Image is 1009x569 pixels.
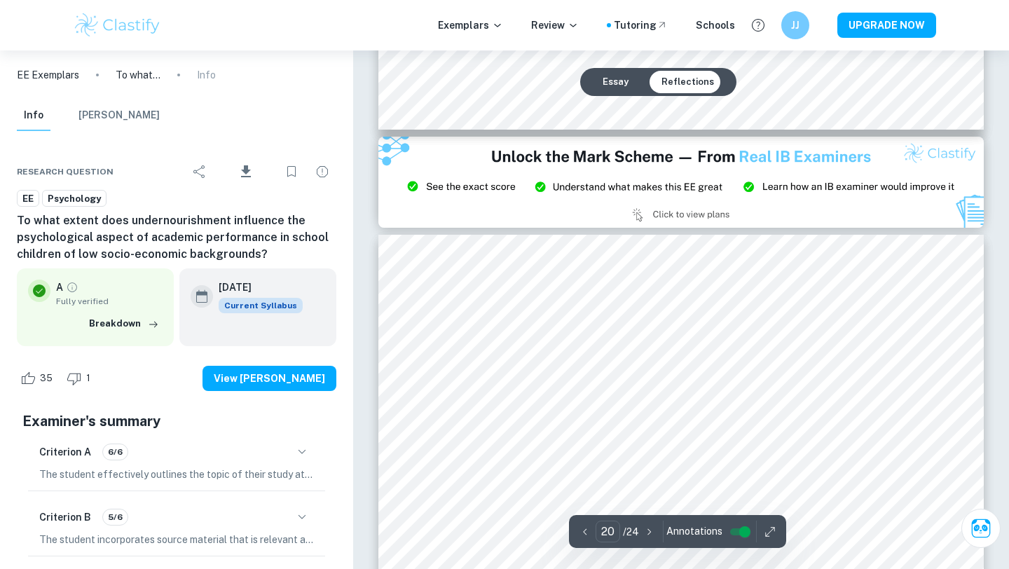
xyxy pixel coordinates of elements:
h6: Criterion B [39,509,91,525]
p: The student incorporates source material that is relevant and appropriate to the posed research q... [39,532,314,547]
a: Psychology [42,190,107,207]
button: Ask Clai [961,509,1001,548]
span: 1 [78,371,98,385]
h5: Examiner's summary [22,411,331,432]
span: Research question [17,165,114,178]
h6: [DATE] [219,280,291,295]
span: Current Syllabus [219,298,303,313]
p: Info [197,67,216,83]
a: EE Exemplars [17,67,79,83]
p: A [56,280,63,295]
button: View [PERSON_NAME] [203,366,336,391]
p: The student effectively outlines the topic of their study at the beginning of the essay, clearly ... [39,467,314,482]
a: Tutoring [614,18,668,33]
h6: JJ [788,18,804,33]
div: Like [17,367,60,390]
div: Dislike [63,367,98,390]
span: Psychology [43,192,106,206]
button: JJ [781,11,809,39]
span: 6/6 [103,446,128,458]
h6: To what extent does undernourishment influence the psychological aspect of academic performance i... [17,212,336,263]
button: Essay [591,71,640,93]
div: This exemplar is based on the current syllabus. Feel free to refer to it for inspiration/ideas wh... [219,298,303,313]
h6: Criterion A [39,444,91,460]
p: / 24 [623,524,639,540]
button: Help and Feedback [746,13,770,37]
div: Bookmark [277,158,306,186]
button: [PERSON_NAME] [78,100,160,131]
button: Info [17,100,50,131]
button: UPGRADE NOW [837,13,936,38]
span: Fully verified [56,295,163,308]
img: Ad [378,137,984,228]
button: Breakdown [85,313,163,334]
p: Exemplars [438,18,503,33]
a: Schools [696,18,735,33]
span: 5/6 [103,511,128,523]
div: Report issue [308,158,336,186]
p: Review [531,18,579,33]
span: 35 [32,371,60,385]
span: Annotations [666,524,722,539]
button: Reflections [650,71,725,93]
span: EE [18,192,39,206]
a: Grade fully verified [66,281,78,294]
a: EE [17,190,39,207]
div: Share [186,158,214,186]
div: Download [217,153,275,190]
p: To what extent does undernourishment influence the psychological aspect of academic performance i... [116,67,160,83]
img: Clastify logo [73,11,162,39]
